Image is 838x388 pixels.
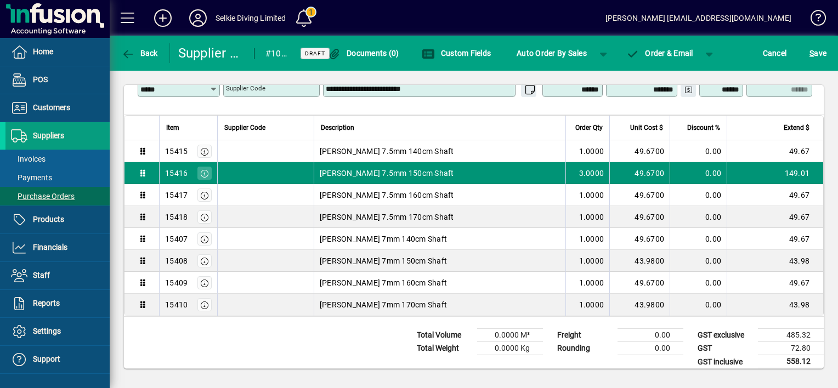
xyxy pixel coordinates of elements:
div: 15409 [165,277,188,288]
td: 43.98 [727,250,823,272]
span: Draft [305,50,325,57]
td: 49.67 [727,140,823,162]
mat-label: Supplier Code [226,84,265,92]
td: GST inclusive [692,355,758,369]
span: Extend $ [784,122,809,134]
span: [PERSON_NAME] 7.5mm 140cm Shaft [320,146,454,157]
span: Discount % [687,122,720,134]
td: 3.0000 [565,162,609,184]
span: Suppliers [33,131,64,140]
td: 0.0000 Kg [477,342,543,355]
td: 49.67 [727,228,823,250]
span: Custom Fields [422,49,491,58]
span: Item [166,122,179,134]
td: Total Volume [411,329,477,342]
td: 49.6700 [609,184,670,206]
a: Purchase Orders [5,187,110,206]
span: Financials [33,243,67,252]
td: 149.01 [727,162,823,184]
button: Back [118,43,161,63]
span: Reports [33,299,60,307]
td: 49.67 [727,184,823,206]
td: 49.6700 [609,140,670,162]
td: 1.0000 [565,140,609,162]
a: Reports [5,290,110,317]
button: Profile [180,8,216,28]
td: 0.00 [618,342,683,355]
div: 15415 [165,146,188,157]
button: Save [807,43,829,63]
td: 49.6700 [609,206,670,228]
td: 1.0000 [565,206,609,228]
span: Support [33,355,60,363]
div: [PERSON_NAME] [EMAIL_ADDRESS][DOMAIN_NAME] [605,9,791,27]
span: Back [121,49,158,58]
span: [PERSON_NAME] 7mm 170cm Shaft [320,299,447,310]
span: Purchase Orders [11,192,75,201]
button: Auto Order By Sales [511,43,592,63]
td: 43.9800 [609,250,670,272]
td: Rounding [552,342,618,355]
span: Unit Cost $ [630,122,663,134]
td: GST exclusive [692,329,758,342]
span: [PERSON_NAME] 7.5mm 150cm Shaft [320,168,454,179]
td: 0.00 [670,184,727,206]
td: 0.0000 M³ [477,329,543,342]
a: Knowledge Base [802,2,824,38]
span: S [809,49,814,58]
button: Order & Email [621,43,699,63]
span: Cancel [763,44,787,62]
div: Selkie Diving Limited [216,9,286,27]
td: Total Weight [411,342,477,355]
td: 43.9800 [609,294,670,316]
div: 15410 [165,299,188,310]
a: Settings [5,318,110,345]
td: 0.00 [670,228,727,250]
a: Invoices [5,150,110,168]
td: 49.67 [727,272,823,294]
td: 1.0000 [565,250,609,272]
a: Payments [5,168,110,187]
span: Home [33,47,53,56]
td: Freight [552,329,618,342]
td: 1.0000 [565,294,609,316]
td: 1.0000 [565,228,609,250]
span: [PERSON_NAME] 7mm 150cm Shaft [320,255,447,266]
td: 49.6700 [609,228,670,250]
app-page-header-button: Back [110,43,170,63]
a: Financials [5,234,110,261]
button: Change Price Levels [681,82,696,97]
div: 15407 [165,233,188,244]
a: Home [5,38,110,66]
span: Invoices [11,155,46,163]
td: 0.00 [670,272,727,294]
a: Products [5,206,110,233]
div: 15417 [165,190,188,201]
span: Order Qty [575,122,603,134]
div: 15416 [165,168,188,179]
td: 72.80 [758,342,824,355]
span: Order & Email [626,49,693,58]
span: [PERSON_NAME] 7.5mm 160cm Shaft [320,190,454,201]
td: 0.00 [670,140,727,162]
div: Supplier Purchase Order [178,44,243,62]
span: Staff [33,271,50,279]
button: Cancel [760,43,790,63]
span: Documents (0) [328,49,399,58]
a: POS [5,66,110,94]
td: 558.12 [758,355,824,369]
span: [PERSON_NAME] 7.5mm 170cm Shaft [320,212,454,222]
span: [PERSON_NAME] 7mm 140cm Shaft [320,233,447,244]
span: Auto Order By Sales [517,44,587,62]
td: 49.6700 [609,162,670,184]
div: 15408 [165,255,188,266]
td: 1.0000 [565,272,609,294]
a: Support [5,346,110,373]
span: Products [33,215,64,224]
a: Staff [5,262,110,289]
td: 0.00 [670,294,727,316]
a: Customers [5,94,110,122]
span: [PERSON_NAME] 7mm 160cm Shaft [320,277,447,288]
td: 49.6700 [609,272,670,294]
div: 15418 [165,212,188,222]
